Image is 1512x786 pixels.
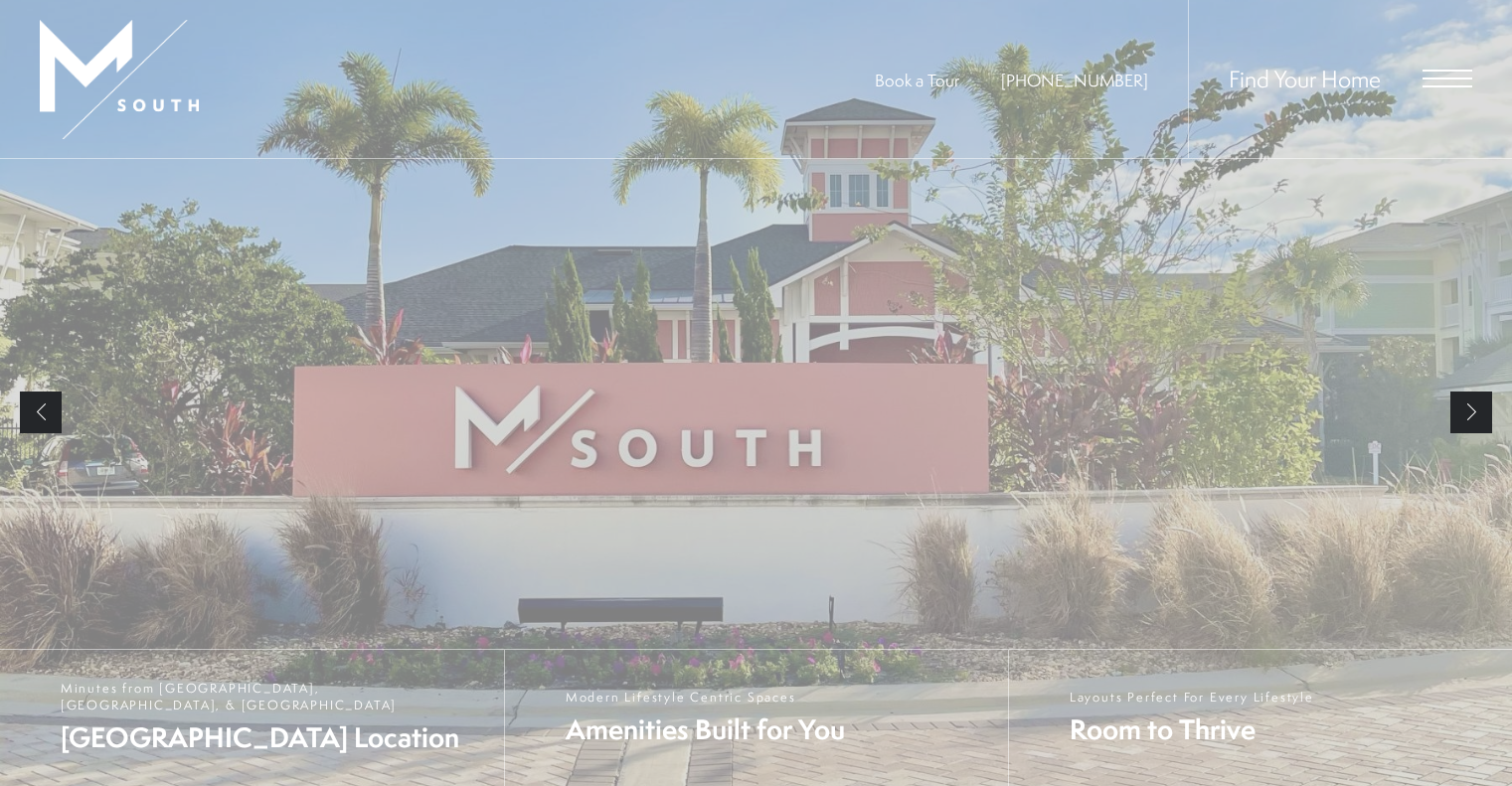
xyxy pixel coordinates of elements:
[40,20,199,139] img: MSouth
[566,689,845,706] span: Modern Lifestyle Centric Spaces
[566,710,845,748] span: Amenities Built for You
[1450,392,1492,433] a: Next
[1070,710,1314,748] span: Room to Thrive
[1008,650,1512,786] a: Layouts Perfect For Every Lifestyle
[875,69,959,91] a: Book a Tour
[61,718,484,756] span: [GEOGRAPHIC_DATA] Location
[1229,63,1381,94] a: Find Your Home
[504,650,1008,786] a: Modern Lifestyle Centric Spaces
[1001,69,1148,91] a: Call Us at 813-570-8014
[1001,69,1148,91] span: [PHONE_NUMBER]
[61,680,484,713] span: Minutes from [GEOGRAPHIC_DATA], [GEOGRAPHIC_DATA], & [GEOGRAPHIC_DATA]
[1070,689,1314,706] span: Layouts Perfect For Every Lifestyle
[1423,70,1472,87] button: Open Menu
[20,392,62,433] a: Previous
